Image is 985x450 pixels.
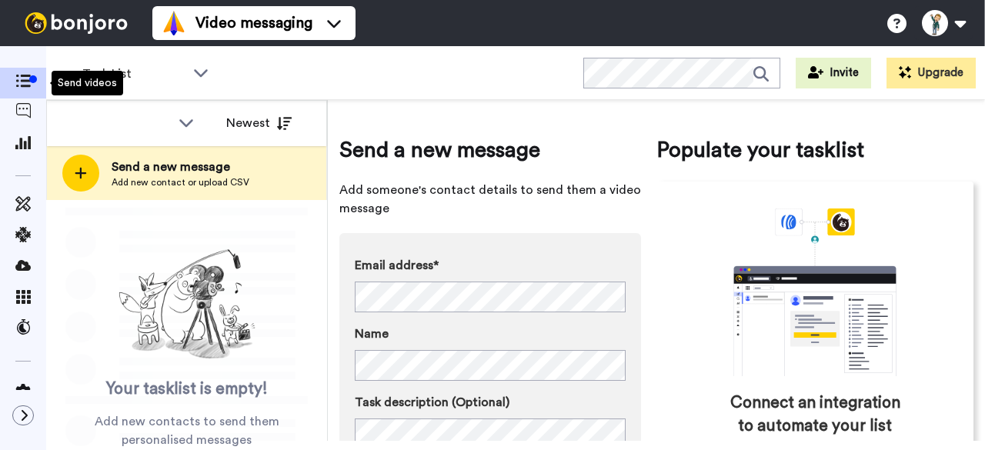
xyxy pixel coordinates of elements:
span: Populate your tasklist [656,135,973,165]
span: Add new contacts to send them personalised messages [69,412,304,449]
label: Email address* [355,256,626,275]
label: Task description (Optional) [355,393,626,412]
span: Name [355,325,389,343]
span: Video messaging [195,12,312,34]
div: Send videos [52,71,123,95]
button: Newest [215,108,303,138]
span: Send a new message [112,158,249,176]
img: ready-set-action.png [110,243,264,366]
span: Add someone's contact details to send them a video message [339,181,641,218]
span: Add new contact or upload CSV [112,176,249,188]
img: bj-logo-header-white.svg [18,12,134,34]
span: Connect an integration to automate your list [722,392,908,438]
span: Task List [82,65,185,83]
div: animation [700,208,930,376]
span: Send a new message [339,135,641,165]
button: Invite [796,58,871,88]
img: vm-color.svg [162,11,186,35]
button: Upgrade [886,58,976,88]
span: Your tasklist is empty! [106,378,268,401]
